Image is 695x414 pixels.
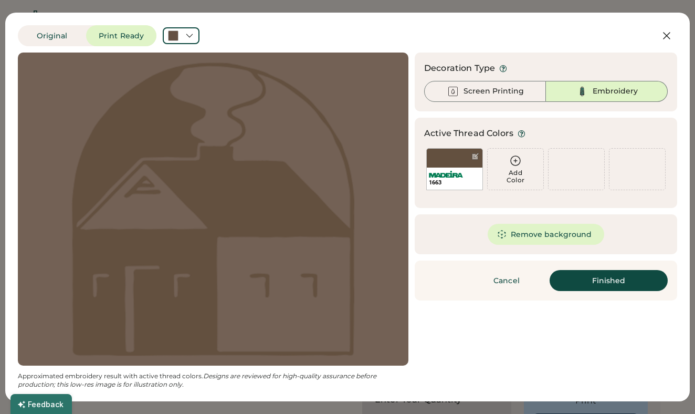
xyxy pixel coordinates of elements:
img: Thread%20Selected.svg [576,85,588,98]
button: Print Ready [86,25,156,46]
button: Cancel [470,270,543,291]
div: Embroidery [593,86,638,97]
iframe: Front Chat [645,367,690,412]
div: Screen Printing [464,86,524,97]
div: 1663 [429,179,480,187]
em: Designs are reviewed for high-quality assurance before production; this low-res image is for illu... [18,372,378,388]
button: Finished [550,270,668,291]
div: Approximated embroidery result with active thread colors. [18,372,408,389]
img: Ink%20-%20Unselected.svg [447,85,459,98]
div: Active Thread Colors [424,127,513,140]
img: Madeira%20Logo.svg [429,171,463,178]
button: Original [18,25,86,46]
div: Decoration Type [424,62,495,75]
button: Remove background [488,224,605,245]
div: Add Color [488,169,543,184]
